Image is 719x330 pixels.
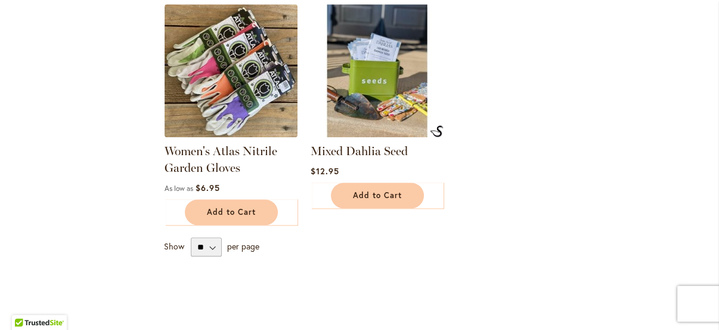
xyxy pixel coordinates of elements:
[353,190,402,201] span: Add to Cart
[164,240,184,252] span: Show
[165,144,277,175] a: Women's Atlas Nitrile Garden Gloves
[9,288,42,321] iframe: Launch Accessibility Center
[331,183,424,208] button: Add to Cart
[185,199,278,225] button: Add to Cart
[207,207,256,217] span: Add to Cart
[311,165,339,177] span: $12.95
[196,182,220,193] span: $6.95
[311,144,408,158] a: Mixed Dahlia Seed
[165,184,193,193] span: As low as
[311,4,444,137] img: Mixed Dahlia Seed
[165,128,297,140] a: Women's Atlas Nitrile Gloves in 4 sizes
[165,4,297,137] img: Women's Atlas Nitrile Gloves in 4 sizes
[311,128,444,140] a: Mixed Dahlia Seed Mixed Dahlia Seed
[227,240,259,252] span: per page
[430,125,443,137] img: Mixed Dahlia Seed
